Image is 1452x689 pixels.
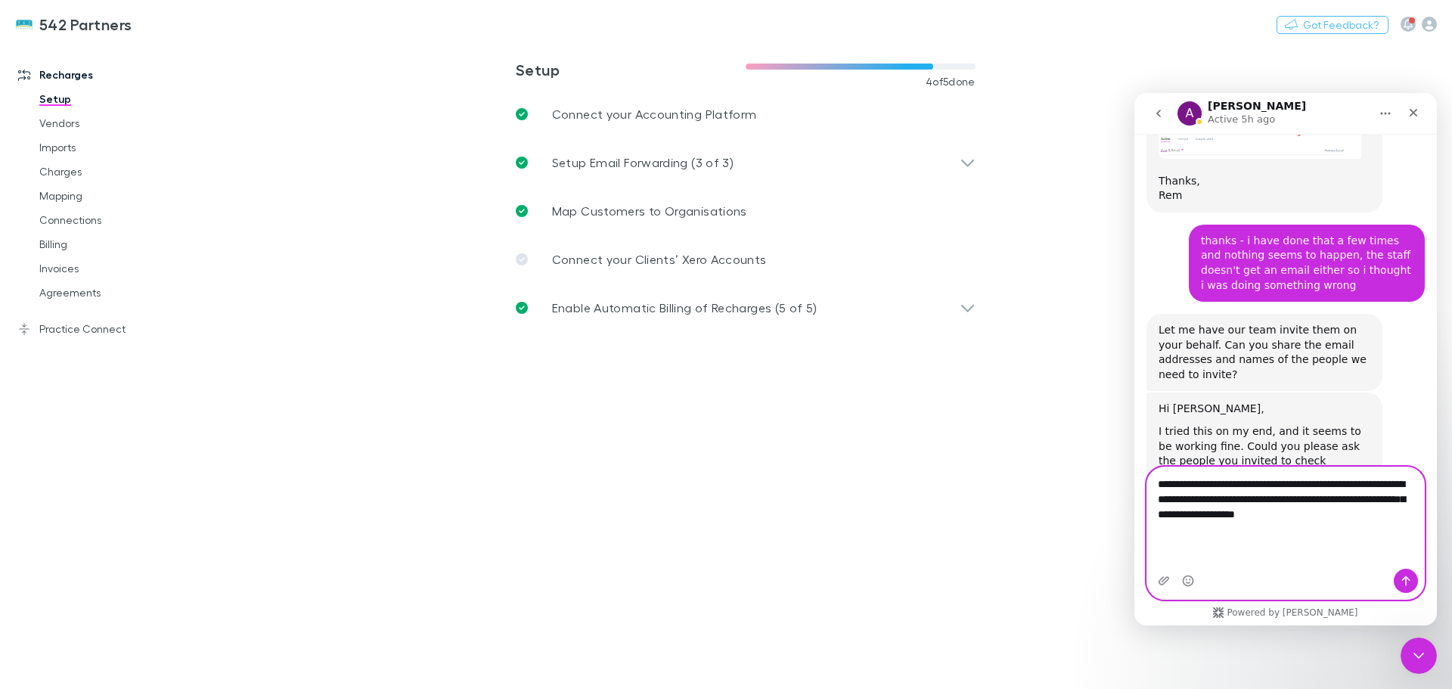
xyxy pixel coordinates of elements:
[24,232,204,256] a: Billing
[926,76,976,88] span: 4 of 5 done
[516,61,746,79] h3: Setup
[24,160,204,184] a: Charges
[24,208,204,232] a: Connections
[1277,16,1388,34] button: Got Feedback?
[3,63,204,87] a: Recharges
[15,15,33,33] img: 542 Partners's Logo
[24,184,204,208] a: Mapping
[24,309,236,324] div: Hi [PERSON_NAME],
[552,250,767,268] p: Connect your Clients’ Xero Accounts
[552,154,734,172] p: Setup Email Forwarding (3 of 3)
[12,299,290,551] div: Alex says…
[3,317,204,341] a: Practice Connect
[24,111,204,135] a: Vendors
[13,374,290,445] textarea: Message…
[6,6,141,42] a: 542 Partners
[504,235,988,284] a: Connect your Clients’ Xero Accounts
[552,202,747,220] p: Map Customers to Organisations
[24,256,204,281] a: Invoices
[24,87,204,111] a: Setup
[48,482,60,494] button: Emoji picker
[552,299,818,317] p: Enable Automatic Billing of Recharges (5 of 5)
[24,331,236,405] div: I tried this on my end, and it seems to be working fine. Could you please ask the people you invi...
[23,482,36,494] button: Upload attachment
[259,476,284,500] button: Send a message…
[39,15,132,33] h3: 542 Partners
[12,299,248,518] div: Hi [PERSON_NAME],I tried this on my end, and it seems to be working fine. Could you please ask th...
[24,135,204,160] a: Imports
[1134,93,1437,625] iframe: Intercom live chat
[552,105,757,123] p: Connect your Accounting Platform
[504,90,988,138] a: Connect your Accounting Platform
[504,138,988,187] div: Setup Email Forwarding (3 of 3)
[504,187,988,235] a: Map Customers to Organisations
[1401,638,1437,674] iframe: Intercom live chat
[504,284,988,332] div: Enable Automatic Billing of Recharges (5 of 5)
[24,281,204,305] a: Agreements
